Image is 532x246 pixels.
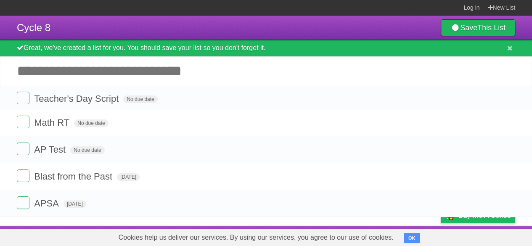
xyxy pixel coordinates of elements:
span: No due date [74,119,108,127]
span: [DATE] [117,173,140,181]
span: No due date [123,95,157,103]
label: Done [17,143,29,155]
button: OK [404,233,420,243]
a: About [329,228,347,244]
label: Done [17,196,29,209]
span: AP Test [34,144,68,155]
span: Math RT [34,117,71,128]
a: Privacy [430,228,452,244]
a: Developers [357,228,391,244]
label: Done [17,116,29,128]
a: Terms [401,228,420,244]
span: Buy me a coffee [458,208,511,223]
span: No due date [70,146,104,154]
b: This List [477,24,506,32]
span: [DATE] [64,200,86,208]
span: Cookies help us deliver our services. By using our services, you agree to our use of cookies. [110,229,402,246]
span: Teacher's Day Script [34,93,121,104]
a: Suggest a feature [462,228,515,244]
a: SaveThis List [441,19,515,36]
label: Done [17,92,29,104]
span: Blast from the Past [34,171,114,182]
label: Done [17,169,29,182]
span: Cycle 8 [17,22,50,33]
span: APSA [34,198,61,209]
